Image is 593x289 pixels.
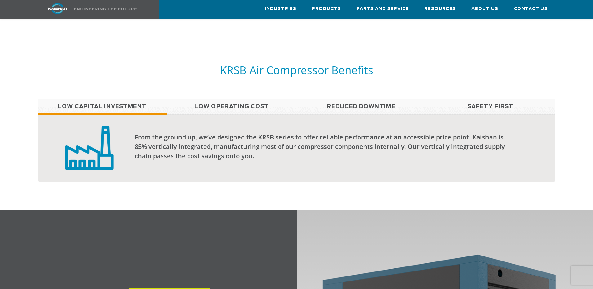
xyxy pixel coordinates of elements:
[425,5,456,13] span: Resources
[265,5,296,13] span: Industries
[38,115,555,182] div: Low Capital Investment
[265,0,296,17] a: Industries
[312,0,341,17] a: Products
[65,125,114,170] img: low capital investment badge
[471,5,498,13] span: About Us
[74,8,137,10] img: Engineering the future
[426,99,555,114] a: Safety First
[297,99,426,114] a: Reduced Downtime
[38,63,555,77] h5: KRSB Air Compressor Benefits
[312,5,341,13] span: Products
[357,0,409,17] a: Parts and Service
[514,5,548,13] span: Contact Us
[167,99,297,114] a: Low Operating Cost
[135,133,514,161] div: From the ground up, we’ve designed the KRSB series to offer reliable performance at an accessible...
[38,99,167,114] a: Low Capital Investment
[357,5,409,13] span: Parts and Service
[471,0,498,17] a: About Us
[514,0,548,17] a: Contact Us
[425,0,456,17] a: Resources
[34,3,81,14] img: kaishan logo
